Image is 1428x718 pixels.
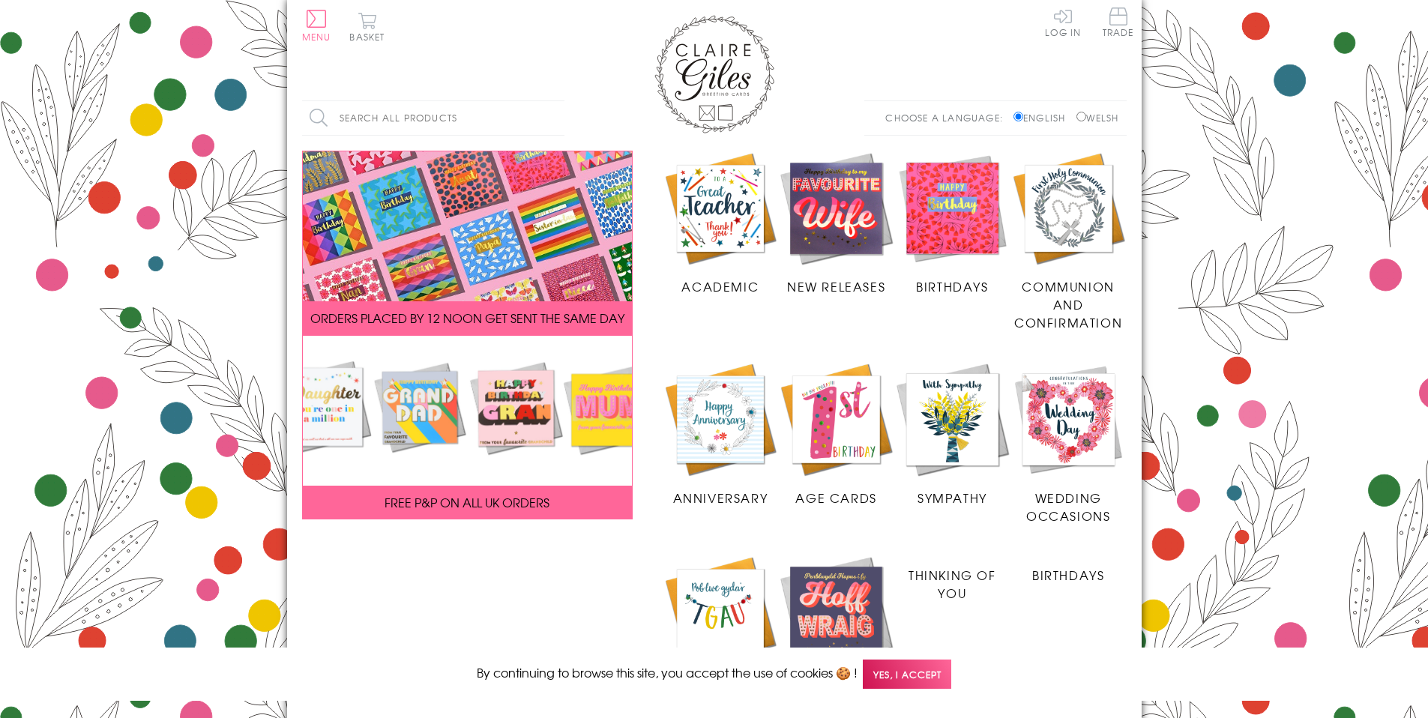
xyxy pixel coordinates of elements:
[1010,151,1127,332] a: Communion and Confirmation
[894,361,1010,507] a: Sympathy
[302,30,331,43] span: Menu
[1014,277,1122,331] span: Communion and Confirmation
[1076,112,1086,121] input: Welsh
[863,660,951,689] span: Yes, I accept
[549,101,564,135] input: Search
[302,10,331,41] button: Menu
[302,101,564,135] input: Search all products
[654,15,774,133] img: Claire Giles Greetings Cards
[778,361,894,507] a: Age Cards
[909,566,996,602] span: Thinking of You
[663,555,779,700] a: Academic
[347,12,388,41] button: Basket
[310,309,624,327] span: ORDERS PLACED BY 12 NOON GET SENT THE SAME DAY
[795,489,876,507] span: Age Cards
[778,555,894,700] a: New Releases
[1026,489,1110,525] span: Wedding Occasions
[787,277,885,295] span: New Releases
[885,111,1010,124] p: Choose a language:
[894,555,1010,602] a: Thinking of You
[385,493,549,511] span: FREE P&P ON ALL UK ORDERS
[1013,112,1023,121] input: English
[778,151,894,296] a: New Releases
[1010,361,1127,525] a: Wedding Occasions
[673,489,768,507] span: Anniversary
[1076,111,1119,124] label: Welsh
[918,489,987,507] span: Sympathy
[1045,7,1081,37] a: Log In
[663,151,779,296] a: Academic
[894,151,1010,296] a: Birthdays
[1013,111,1073,124] label: English
[663,361,779,507] a: Anniversary
[1103,7,1134,40] a: Trade
[916,277,988,295] span: Birthdays
[1032,566,1104,584] span: Birthdays
[1103,7,1134,37] span: Trade
[681,277,759,295] span: Academic
[1010,555,1127,584] a: Birthdays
